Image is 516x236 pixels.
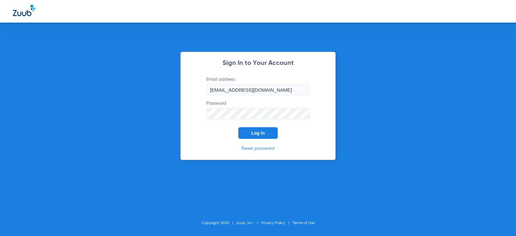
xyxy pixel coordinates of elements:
[13,5,35,16] img: Zuub Logo
[206,76,310,95] label: Email address
[206,84,310,95] input: Email address
[251,130,265,136] span: Log In
[197,60,319,67] h2: Sign In to Your Account
[202,220,236,226] li: Copyright 2025
[293,221,315,225] a: Terms of Use
[238,127,278,139] button: Log In
[206,108,310,119] input: Password
[261,221,285,225] a: Privacy Policy
[242,146,274,151] a: Reset password
[236,220,261,226] li: Zuub, Inc.
[206,100,310,119] label: Password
